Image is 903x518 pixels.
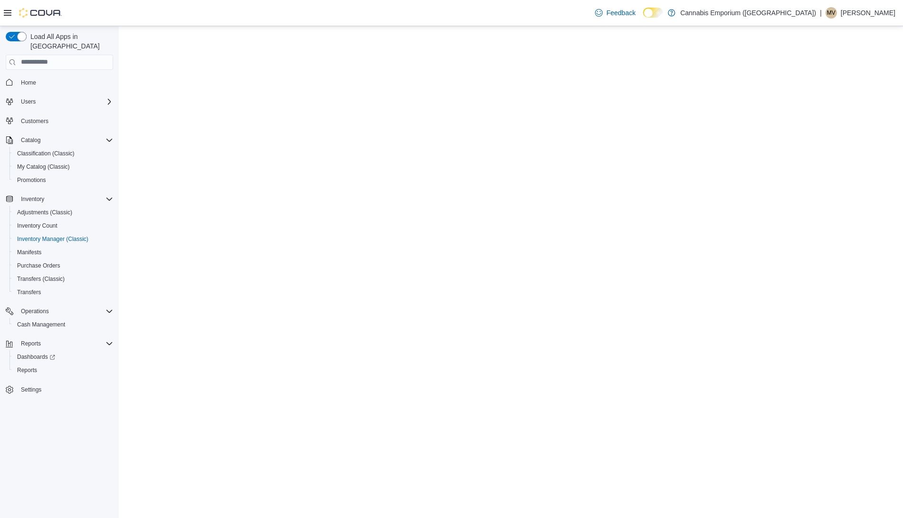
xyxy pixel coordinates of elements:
a: Dashboards [13,351,59,363]
a: Purchase Orders [13,260,64,271]
span: Users [21,98,36,106]
p: [PERSON_NAME] [841,7,895,19]
button: My Catalog (Classic) [10,160,117,173]
span: Dashboards [17,353,55,361]
a: Classification (Classic) [13,148,78,159]
span: Customers [17,115,113,127]
span: Inventory [21,195,44,203]
a: Reports [13,365,41,376]
button: Inventory Count [10,219,117,232]
span: Cash Management [17,321,65,328]
button: Catalog [17,134,44,146]
button: Users [2,95,117,108]
span: Settings [17,384,113,395]
a: Home [17,77,40,88]
button: Transfers (Classic) [10,272,117,286]
span: Dashboards [13,351,113,363]
span: Promotions [17,176,46,184]
span: Manifests [17,249,41,256]
span: Catalog [17,134,113,146]
a: Feedback [591,3,639,22]
span: My Catalog (Classic) [13,161,113,173]
button: Catalog [2,134,117,147]
button: Reports [2,337,117,350]
span: Classification (Classic) [17,150,75,157]
img: Cova [19,8,62,18]
span: Users [17,96,113,107]
span: Purchase Orders [17,262,60,269]
button: Settings [2,383,117,396]
button: Customers [2,114,117,128]
span: Transfers [17,288,41,296]
span: Feedback [606,8,635,18]
span: Inventory [17,193,113,205]
a: Settings [17,384,45,395]
span: Manifests [13,247,113,258]
span: My Catalog (Classic) [17,163,70,171]
span: Settings [21,386,41,393]
p: | [820,7,822,19]
p: Cannabis Emporium ([GEOGRAPHIC_DATA]) [680,7,816,19]
button: Inventory [17,193,48,205]
nav: Complex example [6,72,113,422]
span: Reports [17,338,113,349]
a: Inventory Manager (Classic) [13,233,92,245]
span: Load All Apps in [GEOGRAPHIC_DATA] [27,32,113,51]
span: Operations [21,307,49,315]
button: Promotions [10,173,117,187]
span: Transfers (Classic) [13,273,113,285]
span: Catalog [21,136,40,144]
a: My Catalog (Classic) [13,161,74,173]
a: Transfers (Classic) [13,273,68,285]
span: Inventory Count [13,220,113,231]
a: Dashboards [10,350,117,364]
span: Reports [21,340,41,347]
button: Adjustments (Classic) [10,206,117,219]
span: Home [17,77,113,88]
span: Customers [21,117,48,125]
button: Classification (Classic) [10,147,117,160]
span: Operations [17,306,113,317]
span: Reports [13,365,113,376]
span: Inventory Manager (Classic) [13,233,113,245]
a: Transfers [13,287,45,298]
span: Reports [17,366,37,374]
span: Classification (Classic) [13,148,113,159]
a: Customers [17,115,52,127]
span: Promotions [13,174,113,186]
a: Adjustments (Classic) [13,207,76,218]
span: Transfers [13,287,113,298]
a: Inventory Count [13,220,61,231]
span: Purchase Orders [13,260,113,271]
span: Inventory Count [17,222,58,230]
div: Michael Valentin [826,7,837,19]
a: Cash Management [13,319,69,330]
span: Adjustments (Classic) [13,207,113,218]
span: Transfers (Classic) [17,275,65,283]
span: Inventory Manager (Classic) [17,235,88,243]
span: Home [21,79,36,86]
button: Transfers [10,286,117,299]
button: Reports [10,364,117,377]
button: Inventory Manager (Classic) [10,232,117,246]
button: Home [2,76,117,89]
button: Users [17,96,39,107]
button: Reports [17,338,45,349]
button: Manifests [10,246,117,259]
button: Operations [17,306,53,317]
button: Inventory [2,192,117,206]
button: Operations [2,305,117,318]
button: Cash Management [10,318,117,331]
a: Manifests [13,247,45,258]
span: Adjustments (Classic) [17,209,72,216]
span: MV [827,7,836,19]
span: Cash Management [13,319,113,330]
input: Dark Mode [643,8,663,18]
button: Purchase Orders [10,259,117,272]
a: Promotions [13,174,50,186]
